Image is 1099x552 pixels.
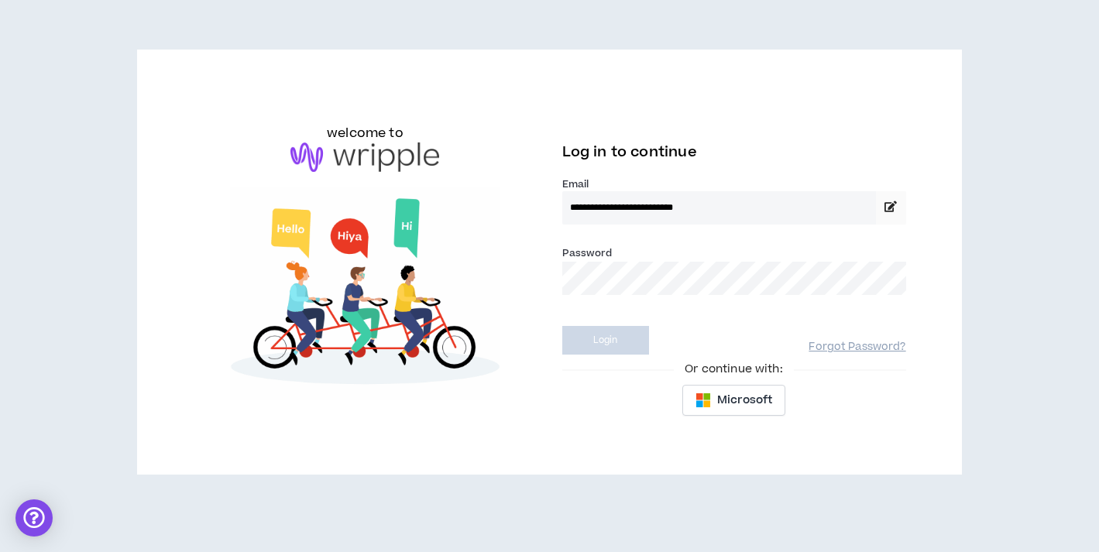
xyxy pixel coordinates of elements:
div: Open Intercom Messenger [15,499,53,537]
button: Login [562,326,649,355]
span: Log in to continue [562,142,697,162]
button: Microsoft [682,385,785,416]
span: Microsoft [717,392,772,409]
h6: welcome to [327,124,404,142]
label: Email [562,177,906,191]
a: Forgot Password? [809,340,905,355]
img: Welcome to Wripple [193,187,537,401]
label: Password [562,246,613,260]
span: Or continue with: [674,361,793,378]
img: logo-brand.png [290,142,439,172]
